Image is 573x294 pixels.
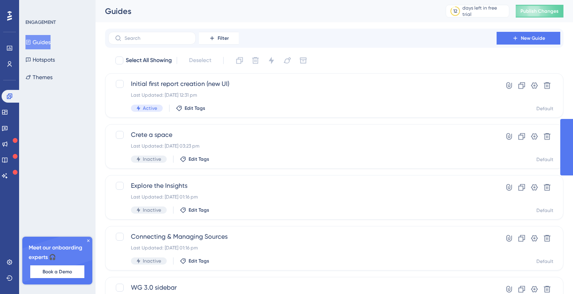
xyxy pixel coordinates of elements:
button: Edit Tags [176,105,205,111]
span: Publish Changes [520,8,559,14]
span: Edit Tags [189,207,209,213]
span: New Guide [521,35,545,41]
span: Edit Tags [189,258,209,264]
span: Meet our onboarding experts 🎧 [29,243,86,262]
span: Edit Tags [189,156,209,162]
div: Default [536,258,554,265]
button: Deselect [182,53,218,68]
div: Last Updated: [DATE] 12:31 pm [131,92,474,98]
button: Themes [25,70,53,84]
div: Default [536,105,554,112]
div: Default [536,156,554,163]
div: Last Updated: [DATE] 03:23 pm [131,143,474,149]
button: Book a Demo [30,265,84,278]
button: Publish Changes [516,5,563,18]
span: Inactive [143,207,161,213]
button: Guides [25,35,51,49]
div: Default [536,207,554,214]
span: Filter [218,35,229,41]
span: Initial first report creation (new UI) [131,79,474,89]
span: Explore the Insights [131,181,474,191]
span: WG 3.0 sidebar [131,283,474,292]
input: Search [125,35,189,41]
iframe: UserGuiding AI Assistant Launcher [540,263,563,286]
div: ENGAGEMENT [25,19,56,25]
button: Hotspots [25,53,55,67]
span: Active [143,105,157,111]
button: Edit Tags [180,156,209,162]
span: Select All Showing [126,56,172,65]
button: New Guide [497,32,560,45]
div: Guides [105,6,426,17]
div: Last Updated: [DATE] 01:16 pm [131,194,474,200]
button: Filter [199,32,239,45]
span: Edit Tags [185,105,205,111]
span: Inactive [143,258,161,264]
span: Book a Demo [43,269,72,275]
div: 12 [453,8,457,14]
span: Crete a space [131,130,474,140]
button: Edit Tags [180,207,209,213]
button: Edit Tags [180,258,209,264]
span: Deselect [189,56,211,65]
div: days left in free trial [462,5,507,18]
span: Inactive [143,156,161,162]
div: Last Updated: [DATE] 01:16 pm [131,245,474,251]
span: Connecting & Managing Sources [131,232,474,241]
